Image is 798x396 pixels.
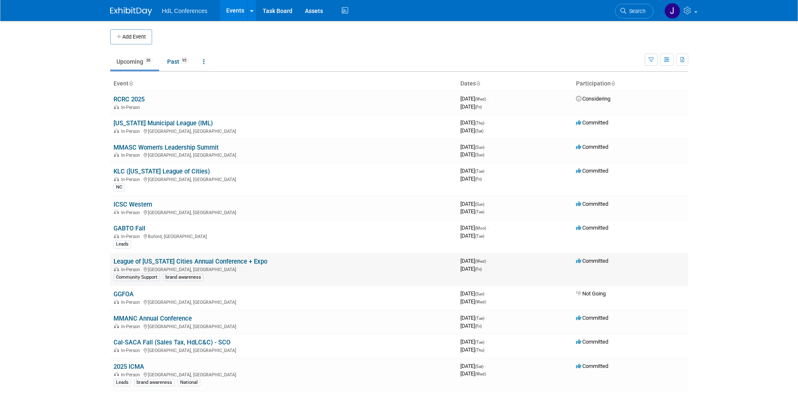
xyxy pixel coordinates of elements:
div: brand awareness [134,379,175,386]
a: Past95 [161,54,195,70]
span: (Thu) [475,121,484,125]
span: (Tue) [475,316,484,321]
span: - [486,201,487,207]
img: In-Person Event [114,153,119,157]
a: MMASC Women's Leadership Summit [114,144,219,151]
span: [DATE] [460,298,486,305]
span: - [486,339,487,345]
span: [DATE] [460,347,484,353]
span: Committed [576,225,608,231]
span: In-Person [121,267,142,272]
span: 36 [144,57,153,64]
span: [DATE] [460,144,487,150]
div: [GEOGRAPHIC_DATA], [GEOGRAPHIC_DATA] [114,347,454,353]
a: [US_STATE] Municipal League (IML) [114,119,213,127]
span: [DATE] [460,370,486,377]
div: Leads [114,379,131,386]
a: Sort by Start Date [476,80,480,87]
span: (Thu) [475,348,484,352]
span: [DATE] [460,315,487,321]
span: (Tue) [475,340,484,344]
span: HdL Conferences [162,8,207,14]
span: In-Person [121,234,142,239]
img: In-Person Event [114,267,119,271]
span: - [487,258,488,264]
span: (Mon) [475,226,486,230]
div: [GEOGRAPHIC_DATA], [GEOGRAPHIC_DATA] [114,298,454,305]
span: - [487,96,488,102]
span: [DATE] [460,119,487,126]
a: 2025 ICMA [114,363,144,370]
img: In-Person Event [114,210,119,214]
a: Sort by Participation Type [611,80,615,87]
div: [GEOGRAPHIC_DATA], [GEOGRAPHIC_DATA] [114,176,454,182]
a: League of [US_STATE] Cities Annual Conference + Expo [114,258,267,265]
span: Search [626,8,646,14]
div: Community Support [114,274,160,281]
span: [DATE] [460,168,487,174]
span: [DATE] [460,323,482,329]
span: - [486,144,487,150]
a: KLC ([US_STATE] League of Cities) [114,168,210,175]
span: (Sat) [475,129,483,133]
span: In-Person [121,210,142,215]
img: Johnny Nguyen [664,3,680,19]
img: In-Person Event [114,177,119,181]
span: Committed [576,168,608,174]
span: [DATE] [460,176,482,182]
span: (Wed) [475,300,486,304]
span: (Wed) [475,259,486,264]
a: MMANC Annual Conference [114,315,192,322]
span: In-Person [121,324,142,329]
span: - [486,168,487,174]
a: ICSC Western [114,201,152,208]
span: [DATE] [460,96,488,102]
div: [GEOGRAPHIC_DATA], [GEOGRAPHIC_DATA] [114,151,454,158]
span: (Fri) [475,105,482,109]
span: [DATE] [460,233,484,239]
span: Committed [576,201,608,207]
span: [DATE] [460,127,483,134]
span: - [487,225,488,231]
span: [DATE] [460,258,488,264]
a: Search [615,4,653,18]
span: [DATE] [460,151,484,158]
span: 95 [180,57,189,64]
span: Not Going [576,290,606,297]
span: - [486,119,487,126]
span: (Fri) [475,177,482,181]
span: Committed [576,119,608,126]
a: GABTO Fall [114,225,145,232]
span: [DATE] [460,363,486,369]
span: (Tue) [475,169,484,173]
span: [DATE] [460,266,482,272]
span: Committed [576,258,608,264]
span: (Wed) [475,97,486,101]
a: RCRC 2025 [114,96,145,103]
span: [DATE] [460,339,487,345]
img: In-Person Event [114,300,119,304]
span: (Sat) [475,364,483,369]
th: Event [110,77,457,91]
span: Committed [576,363,608,369]
span: In-Person [121,348,142,353]
div: Buford, [GEOGRAPHIC_DATA] [114,233,454,239]
img: In-Person Event [114,372,119,376]
th: Dates [457,77,573,91]
a: Cal-SACA Fall (Sales Tax, HdLC&C) - SCO [114,339,230,346]
div: [GEOGRAPHIC_DATA], [GEOGRAPHIC_DATA] [114,127,454,134]
div: [GEOGRAPHIC_DATA], [GEOGRAPHIC_DATA] [114,371,454,378]
span: In-Person [121,105,142,110]
img: ExhibitDay [110,7,152,16]
div: National [178,379,200,386]
button: Add Event [110,29,152,44]
span: In-Person [121,372,142,378]
span: Considering [576,96,610,102]
a: GGFOA [114,290,134,298]
span: - [485,363,486,369]
span: (Sun) [475,153,484,157]
img: In-Person Event [114,234,119,238]
span: - [486,315,487,321]
img: In-Person Event [114,348,119,352]
span: (Tue) [475,210,484,214]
